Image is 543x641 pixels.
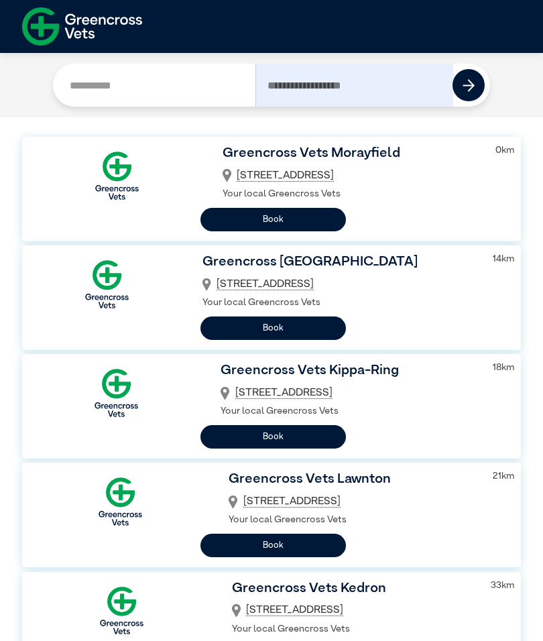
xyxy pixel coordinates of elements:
img: Logo [88,469,153,534]
input: Search by Clinic Name [58,64,255,107]
img: f-logo [22,3,142,50]
p: Your local Greencross Vets [232,622,474,637]
button: Book [200,316,346,340]
img: icon-right [463,79,475,92]
h3: Greencross [GEOGRAPHIC_DATA] [202,252,476,273]
h3: Greencross Vets Kippa-Ring [221,361,475,382]
button: Book [200,425,346,449]
p: 0 km [495,143,514,158]
p: Your local Greencross Vets [223,187,479,202]
h3: Greencross Vets Morayfield [223,143,479,164]
p: 33 km [491,579,514,593]
img: Logo [85,143,149,208]
p: 14 km [493,252,514,267]
img: Logo [75,252,139,316]
button: Book [200,534,346,557]
p: Your local Greencross Vets [202,296,476,310]
p: 18 km [493,361,514,375]
p: 21 km [493,469,514,484]
p: Your local Greencross Vets [229,513,475,528]
input: Search by Postcode [255,64,453,107]
p: Your local Greencross Vets [221,404,475,419]
h3: Greencross Vets Kedron [232,579,474,599]
h3: Greencross Vets Lawnton [229,469,475,490]
img: Logo [84,361,149,425]
button: Book [200,208,346,231]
